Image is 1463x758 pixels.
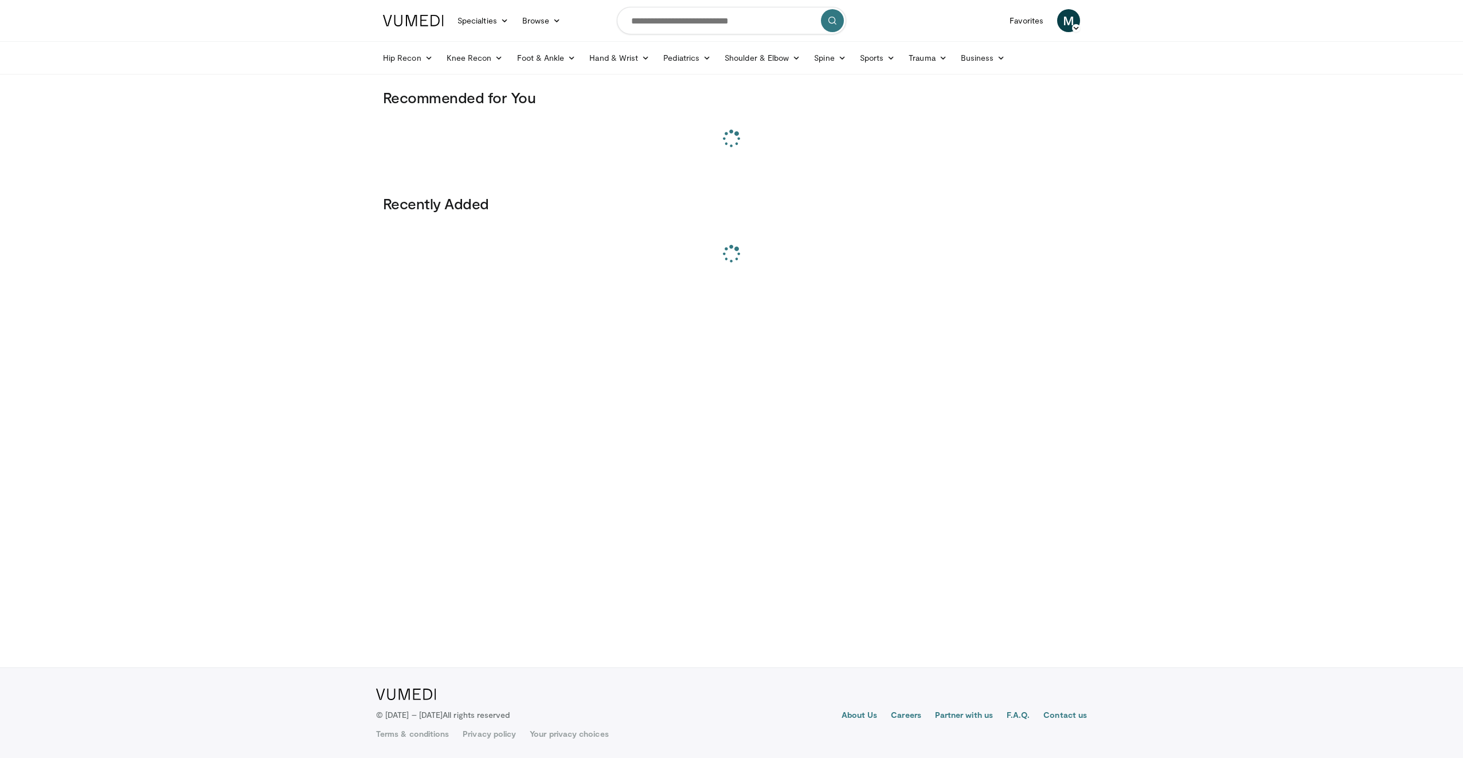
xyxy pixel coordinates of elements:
a: Contact us [1043,709,1087,723]
a: Hand & Wrist [582,46,656,69]
a: Terms & conditions [376,728,449,740]
img: VuMedi Logo [383,15,444,26]
a: Shoulder & Elbow [718,46,807,69]
h3: Recommended for You [383,88,1080,107]
a: Your privacy choices [530,728,608,740]
a: Trauma [902,46,954,69]
a: Spine [807,46,852,69]
a: Partner with us [935,709,993,723]
a: Browse [515,9,568,32]
a: About Us [842,709,878,723]
span: All rights reserved [443,710,510,720]
a: Careers [891,709,921,723]
a: Foot & Ankle [510,46,583,69]
a: Hip Recon [376,46,440,69]
a: Knee Recon [440,46,510,69]
a: Favorites [1003,9,1050,32]
a: Privacy policy [463,728,516,740]
h3: Recently Added [383,194,1080,213]
p: © [DATE] – [DATE] [376,709,510,721]
a: M [1057,9,1080,32]
a: Specialties [451,9,515,32]
a: Business [954,46,1012,69]
input: Search topics, interventions [617,7,846,34]
a: Pediatrics [656,46,718,69]
img: VuMedi Logo [376,689,436,700]
a: Sports [853,46,902,69]
a: F.A.Q. [1007,709,1030,723]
